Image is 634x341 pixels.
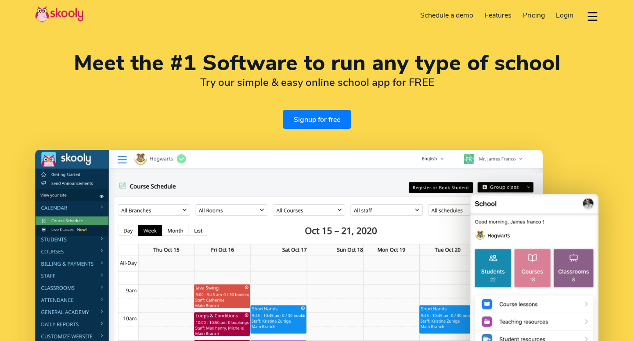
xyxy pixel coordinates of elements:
[415,8,479,22] a: Schedule a demo
[517,8,551,22] a: Pricing
[586,6,599,26] button: dropdown menu
[523,11,545,20] span: Pricing
[283,110,351,129] a: Signup for free
[35,6,83,23] img: Skooly
[550,8,579,22] a: Login
[35,53,599,74] h1: Meet the #1 Software to run any type of school
[556,11,573,20] span: Login
[479,8,517,22] a: Features
[35,76,599,89] h2: Try our simple & easy online school app for FREE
